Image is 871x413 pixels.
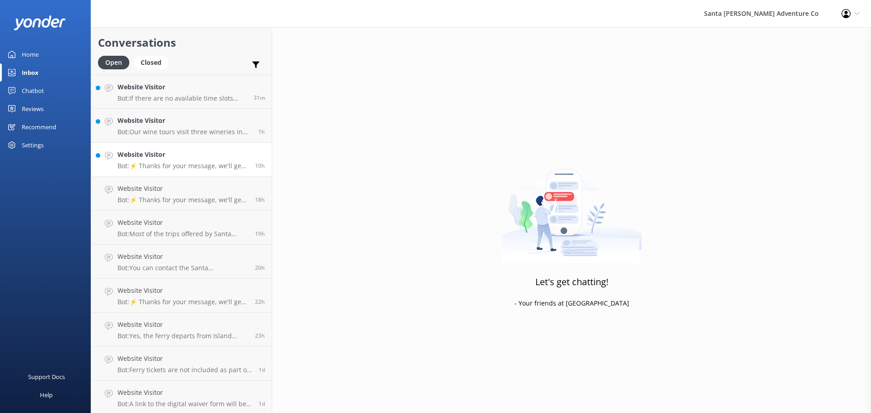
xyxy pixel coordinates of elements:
span: Oct 12 2025 09:42am (UTC -07:00) America/Tijuana [255,298,265,306]
span: Oct 13 2025 07:29am (UTC -07:00) America/Tijuana [254,94,265,102]
div: Chatbot [22,82,44,100]
h2: Conversations [98,34,265,51]
div: Closed [134,56,168,69]
a: Website VisitorBot:⚡ Thanks for your message, we'll get back to you as soon as we can. You're als... [91,143,272,177]
a: Website VisitorBot:⚡ Thanks for your message, we'll get back to you as soon as we can. You're als... [91,279,272,313]
h4: Website Visitor [117,184,248,194]
h4: Website Visitor [117,286,248,296]
div: Recommend [22,118,56,136]
span: Oct 11 2025 09:40pm (UTC -07:00) America/Tijuana [259,366,265,374]
p: Bot: ⚡ Thanks for your message, we'll get back to you as soon as we can. You're also welcome to k... [117,162,248,170]
span: Oct 13 2025 06:06am (UTC -07:00) America/Tijuana [258,128,265,136]
a: Closed [134,57,173,67]
p: Bot: Most of the trips offered by Santa [PERSON_NAME] Adventure Company are suitable for beginner... [117,230,248,238]
div: Support Docs [28,368,65,386]
span: Oct 12 2025 01:35pm (UTC -07:00) America/Tijuana [255,196,265,204]
a: Website VisitorBot:You can contact the Santa [PERSON_NAME] Adventure Co. team at [PHONE_NUMBER], ... [91,245,272,279]
a: Website VisitorBot:Most of the trips offered by Santa [PERSON_NAME] Adventure Company are suitabl... [91,211,272,245]
p: Bot: Ferry tickets are not included as part of our tours, but you can add them during checkout wh... [117,366,252,374]
div: Inbox [22,63,39,82]
h4: Website Visitor [117,116,251,126]
div: Open [98,56,129,69]
div: Reviews [22,100,44,118]
div: Home [22,45,39,63]
h4: Website Visitor [117,388,252,398]
h4: Website Visitor [117,150,248,160]
h4: Website Visitor [117,354,252,364]
h4: Website Visitor [117,82,247,92]
div: Help [40,386,53,404]
a: Website VisitorBot:Yes, the ferry departs from Island Packers in the [GEOGRAPHIC_DATA]. The addre... [91,313,272,347]
h3: Let's get chatting! [535,275,608,289]
p: Bot: ⚡ Thanks for your message, we'll get back to you as soon as we can. You're also welcome to k... [117,196,248,204]
span: Oct 11 2025 04:54pm (UTC -07:00) America/Tijuana [259,400,265,408]
p: Bot: If there are no available time slots showing online for March/April, the trip is likely full... [117,94,247,102]
span: Oct 12 2025 11:57am (UTC -07:00) America/Tijuana [255,264,265,272]
h4: Website Visitor [117,252,248,262]
a: Website VisitorBot:Our wine tours visit three wineries in [GEOGRAPHIC_DATA][PERSON_NAME], but we ... [91,109,272,143]
p: Bot: ⚡ Thanks for your message, we'll get back to you as soon as we can. You're also welcome to k... [117,298,248,306]
a: Website VisitorBot:If there are no available time slots showing online for March/April, the trip ... [91,75,272,109]
p: Bot: Yes, the ferry departs from Island Packers in the [GEOGRAPHIC_DATA]. The address is [STREET_... [117,332,248,340]
div: Settings [22,136,44,154]
span: Oct 12 2025 08:16am (UTC -07:00) America/Tijuana [255,332,265,340]
p: Bot: A link to the digital waiver form will be provided in your confirmation email. Each guest mu... [117,400,252,408]
span: Oct 12 2025 12:04pm (UTC -07:00) America/Tijuana [255,230,265,238]
a: Website VisitorBot:Ferry tickets are not included as part of our tours, but you can add them duri... [91,347,272,381]
h4: Website Visitor [117,218,248,228]
a: Website VisitorBot:⚡ Thanks for your message, we'll get back to you as soon as we can. You're als... [91,177,272,211]
p: Bot: You can contact the Santa [PERSON_NAME] Adventure Co. team at [PHONE_NUMBER], or by emailing... [117,264,248,272]
p: Bot: Our wine tours visit three wineries in [GEOGRAPHIC_DATA][PERSON_NAME], but we can't guarante... [117,128,251,136]
img: yonder-white-logo.png [14,15,66,30]
span: Oct 12 2025 09:53pm (UTC -07:00) America/Tijuana [255,162,265,170]
a: Open [98,57,134,67]
img: artwork of a man stealing a conversation from at giant smartphone [502,150,642,263]
p: - Your friends at [GEOGRAPHIC_DATA] [514,298,629,308]
h4: Website Visitor [117,320,248,330]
